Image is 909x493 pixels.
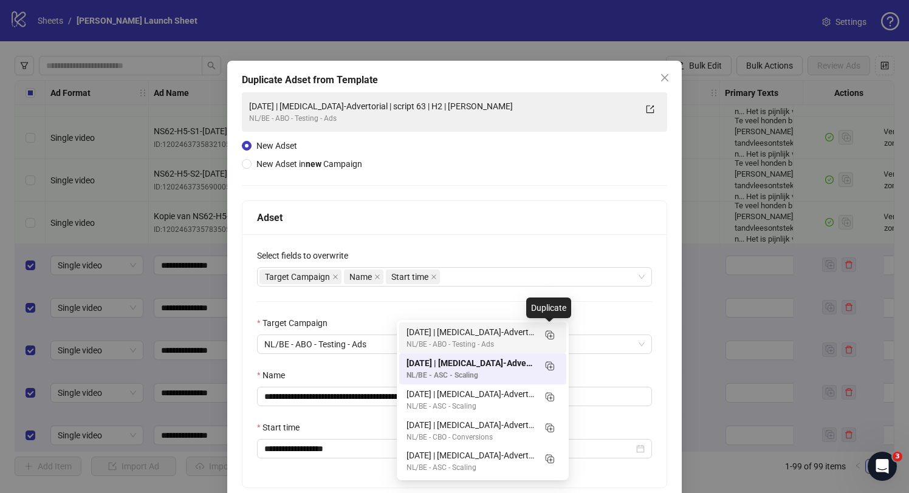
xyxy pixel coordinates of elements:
span: close [660,73,670,83]
span: export [646,105,654,114]
span: Name [349,270,372,284]
span: close [431,274,437,280]
div: NL/BE - ASC - Scaling [406,401,535,412]
input: Name [257,387,652,406]
span: Start time [391,270,428,284]
div: [DATE] | [MEDICAL_DATA]-Advertorial | script 55 | H1 | [PERSON_NAME] [406,418,535,432]
div: [DATE] | [MEDICAL_DATA]-Advertorial | script 63 | H1 | [PERSON_NAME] [406,387,535,401]
svg: Duplicate [543,390,555,403]
span: New Adset [256,141,297,151]
div: 09/10/2025 | Bad-Breath-Advertorial | script 63 | H2 | Marko [399,322,566,353]
input: Start time [264,442,634,455]
div: [DATE] | [MEDICAL_DATA]-Advertorial | script 63 | H2 | [PERSON_NAME] [406,325,535,339]
div: [DATE] | [MEDICAL_DATA]-Advertorial | script 53 | H3 | [PERSON_NAME] [406,449,535,462]
div: NL/BE - ABO - Testing - Ads [406,339,535,350]
label: Select fields to overwrite [257,249,356,262]
iframe: Intercom live chat [868,452,897,481]
svg: Duplicate [543,328,555,341]
div: Duplicate [526,297,571,318]
label: Start time [257,421,307,434]
span: New Adset in Campaign [256,159,362,169]
div: NL/BE - ASC - Scaling [406,462,535,474]
label: Target Campaign [257,316,335,330]
div: 12/09/2025 | Bad-Breath-Advertorial | script 53 | H3 | Marko [399,446,566,477]
button: Close [655,68,674,87]
span: Name [344,270,383,284]
span: close [374,274,380,280]
span: close [332,274,338,280]
div: 09/10/2025 | Bad-Breath-Advertorial | script 63 | H1 | Marko [399,353,566,384]
strong: new [306,159,321,169]
div: Duplicate Adset from Template [242,73,667,87]
div: NL/BE - ASC - Scaling [406,370,535,381]
span: Target Campaign [259,270,341,284]
span: 3 [893,452,902,461]
svg: Duplicate [543,359,555,372]
div: 12/09/2025 | Bad-Breath-Advertorial | script 63 | H1 | Marko [399,384,566,415]
div: NL/BE - ABO - Testing - Ads [249,113,636,124]
label: Name [257,369,293,382]
div: 17/09/2025 | Bad-Breath-Advertorial | script 55 | H1 | Marko [399,415,566,446]
div: Adset [257,210,652,225]
svg: Duplicate [543,452,555,464]
svg: Duplicate [543,421,555,433]
div: [DATE] | [MEDICAL_DATA]-Advertorial | script 63 | H1 | [PERSON_NAME] [406,356,535,370]
span: NL/BE - ABO - Testing - Ads [264,335,645,353]
span: Target Campaign [265,270,330,284]
span: Start time [386,270,440,284]
div: NL/BE - CBO - Conversions [406,432,535,443]
div: [DATE] | [MEDICAL_DATA]-Advertorial | script 63 | H2 | [PERSON_NAME] [249,100,636,113]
